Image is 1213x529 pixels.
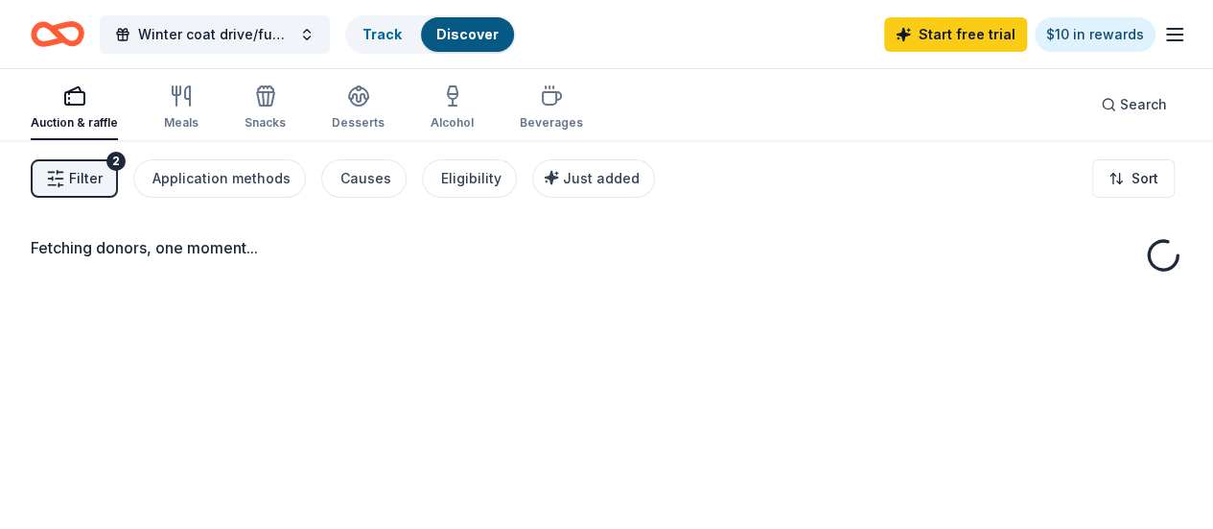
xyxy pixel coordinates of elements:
[520,77,583,140] button: Beverages
[422,159,517,198] button: Eligibility
[321,159,407,198] button: Causes
[362,26,402,42] a: Track
[31,77,118,140] button: Auction & raffle
[31,159,118,198] button: Filter2
[164,77,198,140] button: Meals
[563,170,640,186] span: Just added
[332,77,385,140] button: Desserts
[245,115,286,131] div: Snacks
[31,12,84,57] a: Home
[884,17,1027,52] a: Start free trial
[1120,93,1167,116] span: Search
[164,115,198,131] div: Meals
[1131,167,1158,190] span: Sort
[431,115,474,131] div: Alcohol
[138,23,292,46] span: Winter coat drive/funsraiser
[340,167,391,190] div: Causes
[332,115,385,131] div: Desserts
[133,159,306,198] button: Application methods
[245,77,286,140] button: Snacks
[441,167,502,190] div: Eligibility
[69,167,103,190] span: Filter
[31,115,118,131] div: Auction & raffle
[520,115,583,131] div: Beverages
[532,159,655,198] button: Just added
[152,167,291,190] div: Application methods
[1035,17,1155,52] a: $10 in rewards
[1085,85,1182,124] button: Search
[1092,159,1175,198] button: Sort
[431,77,474,140] button: Alcohol
[106,152,126,171] div: 2
[345,15,516,54] button: TrackDiscover
[100,15,330,54] button: Winter coat drive/funsraiser
[31,236,1182,259] div: Fetching donors, one moment...
[436,26,499,42] a: Discover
